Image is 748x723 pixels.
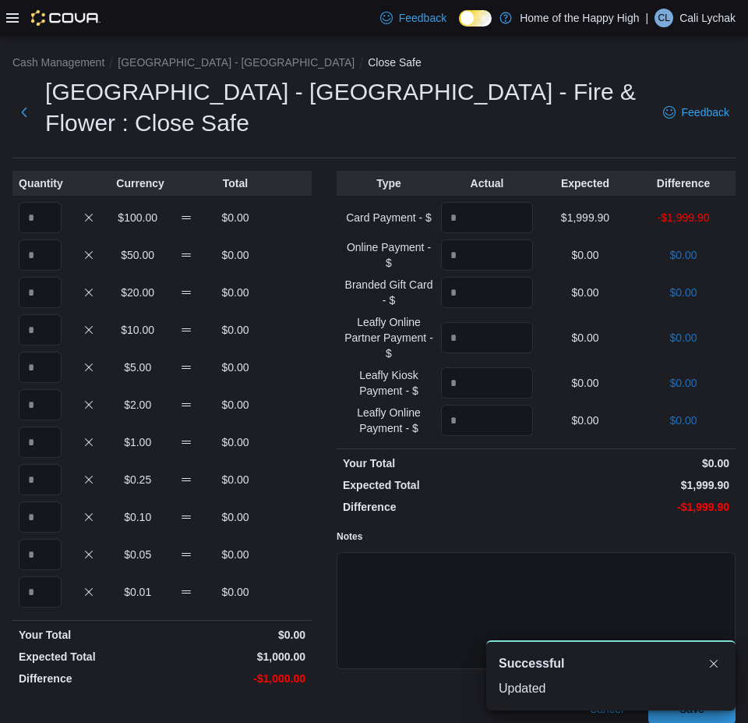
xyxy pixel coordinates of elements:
[214,210,257,225] p: $0.00
[19,277,62,308] input: Quantity
[116,210,159,225] p: $100.00
[118,56,355,69] button: [GEOGRAPHIC_DATA] - [GEOGRAPHIC_DATA]
[539,210,631,225] p: $1,999.90
[116,434,159,450] p: $1.00
[116,472,159,487] p: $0.25
[19,539,62,570] input: Quantity
[19,314,62,346] input: Quantity
[165,627,305,643] p: $0.00
[343,405,435,436] p: Leafly Online Payment - $
[441,367,533,399] input: Quantity
[19,175,62,191] p: Quantity
[343,367,435,399] p: Leafly Kiosk Payment - $
[116,509,159,525] p: $0.10
[116,360,159,375] p: $5.00
[637,210,729,225] p: -$1,999.90
[539,285,631,300] p: $0.00
[214,285,257,300] p: $0.00
[165,671,305,686] p: -$1,000.00
[343,455,533,471] p: Your Total
[116,322,159,338] p: $10.00
[441,175,533,191] p: Actual
[214,509,257,525] p: $0.00
[539,175,631,191] p: Expected
[637,285,729,300] p: $0.00
[441,277,533,308] input: Quantity
[214,434,257,450] p: $0.00
[12,97,36,128] button: Next
[19,501,62,533] input: Quantity
[499,654,564,673] span: Successful
[116,285,159,300] p: $20.00
[116,584,159,600] p: $0.01
[19,627,159,643] p: Your Total
[19,239,62,271] input: Quantity
[441,405,533,436] input: Quantity
[214,397,257,413] p: $0.00
[214,472,257,487] p: $0.00
[214,584,257,600] p: $0.00
[637,375,729,391] p: $0.00
[19,576,62,608] input: Quantity
[45,76,647,139] h1: [GEOGRAPHIC_DATA] - [GEOGRAPHIC_DATA] - Fire & Flower : Close Safe
[637,413,729,428] p: $0.00
[116,547,159,562] p: $0.05
[343,314,435,361] p: Leafly Online Partner Payment - $
[637,247,729,263] p: $0.00
[539,413,631,428] p: $0.00
[657,97,736,128] a: Feedback
[214,360,257,375] p: $0.00
[499,679,723,698] div: Updated
[214,175,257,191] p: Total
[682,105,729,120] span: Feedback
[19,671,159,686] p: Difference
[441,322,533,353] input: Quantity
[679,9,736,27] p: Cali Lychak
[12,56,104,69] button: Cash Management
[499,654,723,673] div: Notification
[19,202,62,233] input: Quantity
[19,389,62,420] input: Quantity
[539,330,631,346] p: $0.00
[116,175,159,191] p: Currency
[539,477,729,493] p: $1,999.90
[520,9,639,27] p: Home of the Happy High
[637,175,729,191] p: Difference
[31,10,101,26] img: Cova
[343,499,533,515] p: Difference
[654,9,673,27] div: Cali Lychak
[19,464,62,495] input: Quantity
[441,202,533,233] input: Quantity
[374,2,453,34] a: Feedback
[539,247,631,263] p: $0.00
[214,322,257,338] p: $0.00
[19,649,159,665] p: Expected Total
[539,455,729,471] p: $0.00
[214,547,257,562] p: $0.00
[19,352,62,383] input: Quantity
[704,654,723,673] button: Dismiss toast
[368,56,421,69] button: Close Safe
[12,55,736,73] nav: An example of EuiBreadcrumbs
[441,239,533,271] input: Quantity
[637,330,729,346] p: $0.00
[539,375,631,391] p: $0.00
[214,247,257,263] p: $0.00
[343,175,435,191] p: Type
[343,210,435,225] p: Card Payment - $
[116,397,159,413] p: $2.00
[337,530,362,543] label: Notes
[19,427,62,458] input: Quantity
[539,499,729,515] p: -$1,999.90
[343,239,435,271] p: Online Payment - $
[343,277,435,308] p: Branded Gift Card - $
[343,477,533,493] p: Expected Total
[116,247,159,263] p: $50.00
[459,10,492,27] input: Dark Mode
[646,9,649,27] p: |
[165,649,305,665] p: $1,000.00
[658,9,669,27] span: CL
[399,10,446,26] span: Feedback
